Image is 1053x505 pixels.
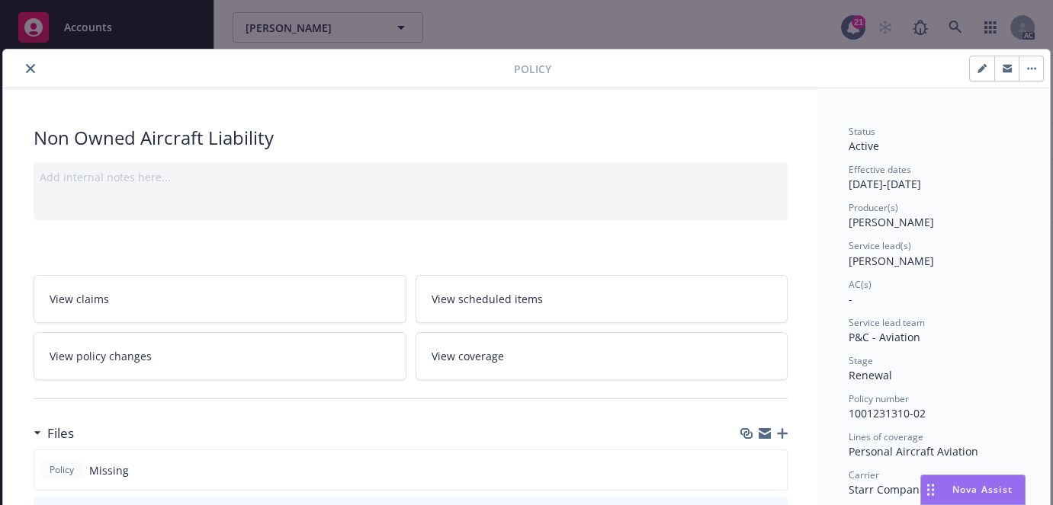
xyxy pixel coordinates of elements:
[849,482,934,497] span: Starr Companies
[50,348,152,364] span: View policy changes
[849,292,852,306] span: -
[432,348,504,364] span: View coverage
[47,463,77,477] span: Policy
[34,332,406,380] a: View policy changes
[47,423,74,443] h3: Files
[849,430,923,443] span: Lines of coverage
[849,330,920,344] span: P&C - Aviation
[849,368,892,382] span: Renewal
[40,169,782,185] div: Add internal notes here...
[416,275,788,323] a: View scheduled items
[21,59,40,78] button: close
[432,291,543,307] span: View scheduled items
[921,475,940,504] div: Drag to move
[34,275,406,323] a: View claims
[952,483,1013,496] span: Nova Assist
[849,139,879,153] span: Active
[849,163,1019,192] div: [DATE] - [DATE]
[416,332,788,380] a: View coverage
[849,215,934,229] span: [PERSON_NAME]
[849,354,873,367] span: Stage
[849,392,909,405] span: Policy number
[849,254,934,268] span: [PERSON_NAME]
[34,125,788,151] div: Non Owned Aircraft Liability
[849,443,1019,459] div: Personal Aircraft Aviation
[920,475,1026,505] button: Nova Assist
[849,316,925,329] span: Service lead team
[849,125,875,138] span: Status
[849,163,911,176] span: Effective dates
[34,423,74,443] div: Files
[849,201,898,214] span: Producer(s)
[849,406,926,420] span: 1001231310-02
[89,462,129,478] span: Missing
[514,61,551,77] span: Policy
[849,239,911,252] span: Service lead(s)
[849,468,879,481] span: Carrier
[849,278,872,291] span: AC(s)
[50,291,109,307] span: View claims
